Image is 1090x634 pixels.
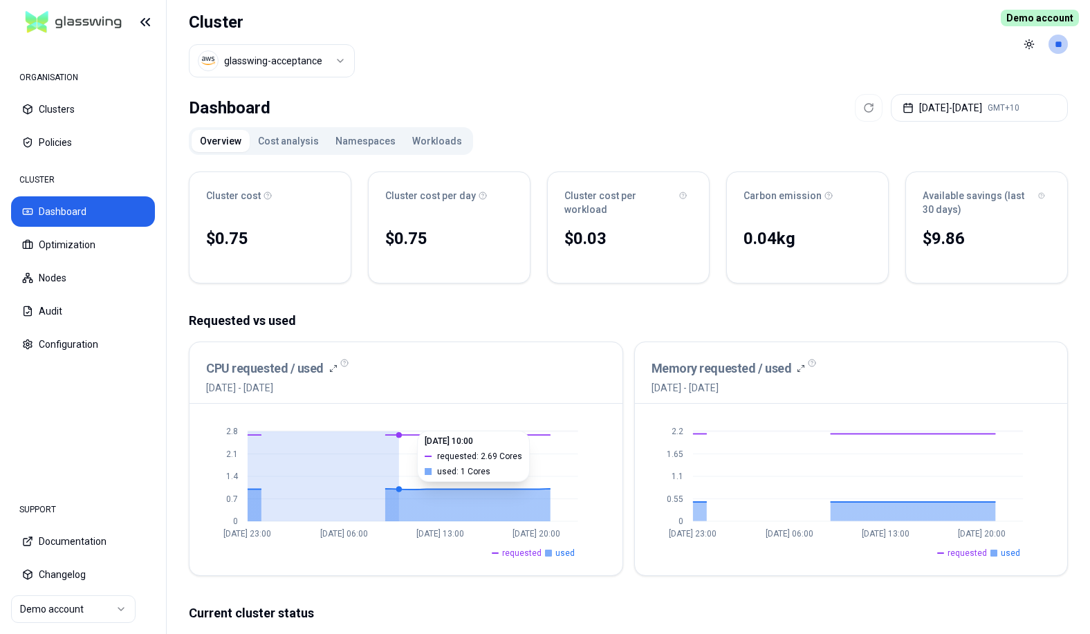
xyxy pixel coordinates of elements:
tspan: 2.2 [671,427,683,436]
button: Policies [11,127,155,158]
div: Dashboard [189,94,270,122]
div: $9.86 [923,227,1051,250]
div: ORGANISATION [11,64,155,91]
div: SUPPORT [11,496,155,523]
tspan: 2.1 [226,449,238,459]
p: Requested vs used [189,311,1068,330]
button: Configuration [11,329,155,360]
span: requested [502,548,542,559]
tspan: 0.55 [666,494,683,504]
tspan: 0 [678,516,683,526]
div: Cluster cost [206,189,334,203]
button: Workloads [404,130,470,152]
div: glasswing-acceptance [224,54,322,68]
button: Clusters [11,94,155,124]
span: used [1001,548,1020,559]
button: Select a value [189,44,355,77]
div: $0.75 [385,227,513,250]
button: Dashboard [11,196,155,227]
span: [DATE] - [DATE] [206,381,338,395]
div: Cluster cost per workload [564,189,692,216]
div: $0.75 [206,227,334,250]
button: Overview [192,130,250,152]
tspan: 0 [233,516,238,526]
tspan: [DATE] 06:00 [765,529,813,539]
div: Available savings (last 30 days) [923,189,1051,216]
button: Changelog [11,559,155,590]
span: GMT+10 [988,102,1019,113]
span: used [555,548,575,559]
button: Nodes [11,263,155,293]
button: Optimization [11,230,155,260]
tspan: [DATE] 23:00 [223,529,271,539]
div: 0.04 kg [743,227,871,250]
button: Documentation [11,526,155,557]
span: requested [948,548,987,559]
tspan: [DATE] 13:00 [416,529,464,539]
tspan: 0.7 [226,494,238,504]
button: [DATE]-[DATE]GMT+10 [891,94,1068,122]
img: GlassWing [20,6,127,39]
tspan: [DATE] 06:00 [320,529,368,539]
tspan: 1.1 [671,472,683,481]
tspan: 1.4 [226,472,239,481]
div: CLUSTER [11,166,155,194]
tspan: [DATE] 13:00 [862,529,909,539]
img: aws [201,54,215,68]
p: Current cluster status [189,604,1068,623]
div: Cluster cost per day [385,189,513,203]
button: Cost analysis [250,130,327,152]
tspan: [DATE] 20:00 [512,529,560,539]
tspan: [DATE] 23:00 [669,529,717,539]
button: Audit [11,296,155,326]
h3: Memory requested / used [652,359,792,378]
tspan: 2.8 [226,427,238,436]
button: Namespaces [327,130,404,152]
h1: Cluster [189,11,355,33]
h3: CPU requested / used [206,359,324,378]
div: Carbon emission [743,189,871,203]
tspan: 1.65 [666,449,683,459]
span: Demo account [1001,10,1079,26]
div: $0.03 [564,227,692,250]
tspan: [DATE] 20:00 [958,529,1006,539]
span: [DATE] - [DATE] [652,381,806,395]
